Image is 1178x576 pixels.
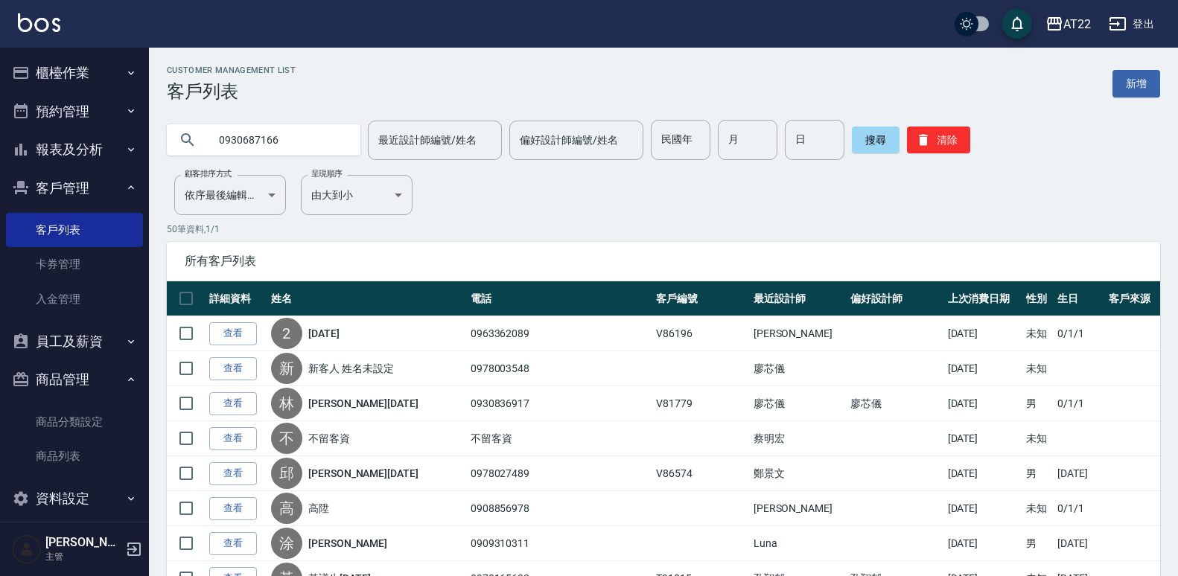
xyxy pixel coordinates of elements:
td: 0978003548 [467,351,653,386]
a: 商品列表 [6,439,143,473]
td: [DATE] [944,491,1022,526]
a: 高陞 [308,501,329,516]
label: 顧客排序方式 [185,168,232,179]
th: 性別 [1022,281,1054,316]
button: AT22 [1039,9,1097,39]
th: 客戶來源 [1105,281,1160,316]
div: 高 [271,493,302,524]
td: 0/1/1 [1054,316,1105,351]
td: 0963362089 [467,316,653,351]
div: 涂 [271,528,302,559]
button: 櫃檯作業 [6,54,143,92]
td: 0978027489 [467,456,653,491]
button: 搜尋 [852,127,900,153]
td: 廖芯儀 [750,351,847,386]
a: [DATE] [308,326,340,341]
a: 入金管理 [6,282,143,316]
a: 查看 [209,322,257,345]
td: [PERSON_NAME] [750,491,847,526]
button: 清除 [907,127,970,153]
label: 呈現順序 [311,168,343,179]
td: 0930836917 [467,386,653,421]
th: 電話 [467,281,653,316]
h3: 客戶列表 [167,81,296,102]
td: Luna [750,526,847,561]
td: 男 [1022,386,1054,421]
td: 鄭景文 [750,456,847,491]
td: 未知 [1022,421,1054,456]
td: V86196 [652,316,749,351]
button: save [1002,9,1032,39]
a: 查看 [209,392,257,415]
div: 新 [271,353,302,384]
a: 卡券管理 [6,247,143,281]
button: 員工及薪資 [6,322,143,361]
th: 客戶編號 [652,281,749,316]
a: 查看 [209,357,257,380]
h5: [PERSON_NAME] [45,535,121,550]
button: 報表及分析 [6,130,143,169]
a: [PERSON_NAME][DATE] [308,396,418,411]
p: 主管 [45,550,121,563]
td: 蔡明宏 [750,421,847,456]
button: 商品管理 [6,360,143,399]
td: V81779 [652,386,749,421]
td: 未知 [1022,491,1054,526]
td: 未知 [1022,351,1054,386]
td: 0/1/1 [1054,386,1105,421]
div: AT22 [1063,15,1091,33]
th: 姓名 [267,281,467,316]
td: [DATE] [944,456,1022,491]
div: 由大到小 [301,175,413,215]
div: 不 [271,423,302,454]
a: [PERSON_NAME] [308,536,387,551]
td: [DATE] [944,526,1022,561]
th: 上次消費日期 [944,281,1022,316]
img: Logo [18,13,60,32]
img: Person [12,534,42,564]
a: 查看 [209,532,257,555]
td: 0908856978 [467,491,653,526]
th: 偏好設計師 [847,281,943,316]
button: 資料設定 [6,479,143,518]
td: 0/1/1 [1054,491,1105,526]
div: 依序最後編輯時間 [174,175,286,215]
div: 邱 [271,458,302,489]
button: 登出 [1103,10,1160,38]
a: 新客人 姓名未設定 [308,361,394,376]
h2: Customer Management List [167,65,296,75]
td: 廖芯儀 [847,386,943,421]
a: 查看 [209,497,257,520]
th: 詳細資料 [206,281,267,316]
td: [DATE] [1054,456,1105,491]
td: [DATE] [944,351,1022,386]
div: 2 [271,318,302,349]
a: 商品分類設定 [6,405,143,439]
th: 生日 [1054,281,1105,316]
td: 男 [1022,456,1054,491]
div: 林 [271,388,302,419]
a: 不留客資 [308,431,350,446]
th: 最近設計師 [750,281,847,316]
input: 搜尋關鍵字 [208,120,348,160]
td: 不留客資 [467,421,653,456]
td: 未知 [1022,316,1054,351]
td: V86574 [652,456,749,491]
button: 預約管理 [6,92,143,131]
td: [PERSON_NAME] [750,316,847,351]
a: 查看 [209,427,257,450]
td: 廖芯儀 [750,386,847,421]
td: [DATE] [1054,526,1105,561]
td: [DATE] [944,421,1022,456]
td: [DATE] [944,316,1022,351]
a: [PERSON_NAME][DATE] [308,466,418,481]
a: 查看 [209,462,257,485]
td: 0909310311 [467,526,653,561]
td: 男 [1022,526,1054,561]
a: 客戶列表 [6,213,143,247]
p: 50 筆資料, 1 / 1 [167,223,1160,236]
button: 客戶管理 [6,169,143,208]
a: 新增 [1112,70,1160,97]
span: 所有客戶列表 [185,254,1142,269]
td: [DATE] [944,386,1022,421]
